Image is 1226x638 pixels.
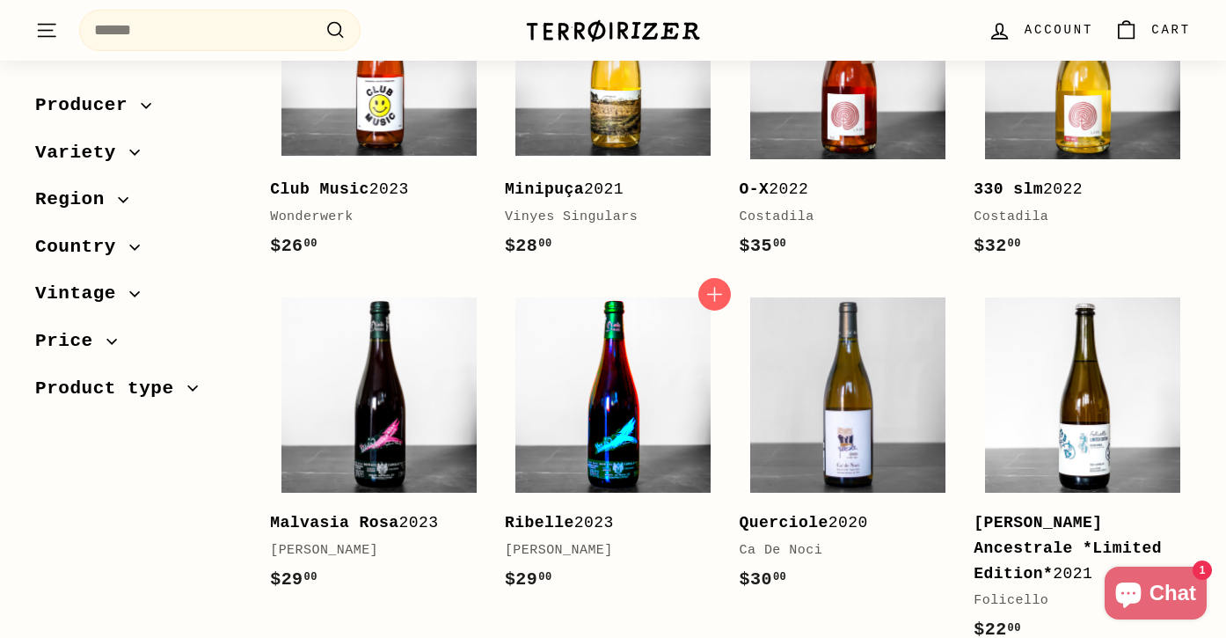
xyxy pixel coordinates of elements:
[740,236,787,256] span: $35
[270,514,398,532] b: Malvasia Rosa
[35,326,106,356] span: Price
[270,510,470,536] div: 2023
[974,510,1173,586] div: 2021
[977,4,1104,56] a: Account
[270,540,470,561] div: [PERSON_NAME]
[1104,4,1201,56] a: Cart
[974,590,1173,612] div: Folicello
[35,185,118,215] span: Region
[505,287,722,612] a: Ribelle2023[PERSON_NAME]
[505,236,552,256] span: $28
[35,322,242,370] button: Price
[740,510,939,536] div: 2020
[1008,238,1021,250] sup: 00
[974,180,1043,198] b: 330 slm
[270,236,317,256] span: $26
[35,232,129,262] span: Country
[270,207,470,228] div: Wonderwerk
[740,540,939,561] div: Ca De Noci
[505,510,704,536] div: 2023
[1151,20,1191,40] span: Cart
[505,569,552,590] span: $29
[740,569,787,590] span: $30
[974,514,1162,583] b: [PERSON_NAME] Ancestrale *Limited Edition*
[35,91,141,121] span: Producer
[270,180,369,198] b: Club Music
[974,177,1173,202] div: 2022
[505,540,704,561] div: [PERSON_NAME]
[773,571,786,583] sup: 00
[35,138,129,168] span: Variety
[35,370,242,417] button: Product type
[35,180,242,228] button: Region
[304,571,317,583] sup: 00
[740,287,957,612] a: Querciole2020Ca De Noci
[740,514,828,532] b: Querciole
[1025,20,1093,40] span: Account
[35,86,242,134] button: Producer
[505,207,704,228] div: Vinyes Singulars
[270,177,470,202] div: 2023
[740,177,939,202] div: 2022
[35,275,242,322] button: Vintage
[270,287,487,612] a: Malvasia Rosa2023[PERSON_NAME]
[270,569,317,590] span: $29
[35,228,242,275] button: Country
[773,238,786,250] sup: 00
[35,134,242,181] button: Variety
[1099,567,1212,624] inbox-online-store-chat: Shopify online store chat
[304,238,317,250] sup: 00
[538,238,551,250] sup: 00
[35,279,129,309] span: Vintage
[505,514,574,532] b: Ribelle
[538,571,551,583] sup: 00
[740,180,770,198] b: O-X
[35,374,187,404] span: Product type
[740,207,939,228] div: Costadila
[974,207,1173,228] div: Costadila
[1008,622,1021,634] sup: 00
[505,180,584,198] b: Minipuça
[974,236,1021,256] span: $32
[505,177,704,202] div: 2021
